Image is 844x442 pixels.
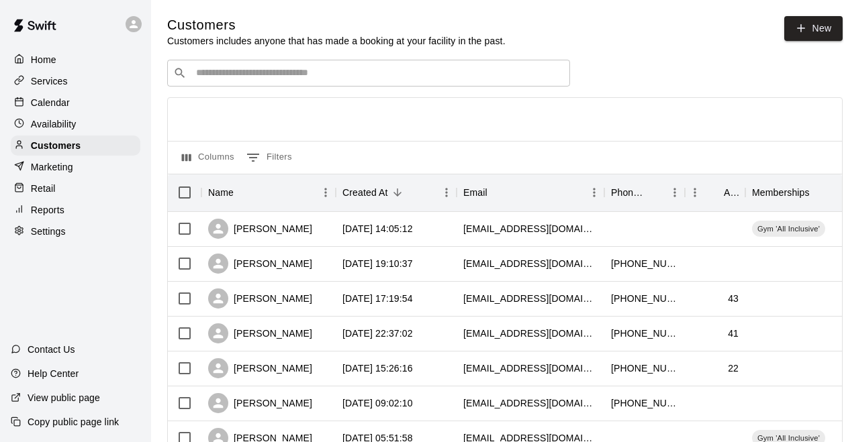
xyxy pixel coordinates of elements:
[463,396,598,410] div: shakespearcole@gmail.com
[611,174,646,211] div: Phone Number
[167,16,506,34] h5: Customers
[784,16,842,41] a: New
[31,160,73,174] p: Marketing
[31,182,56,195] p: Retail
[208,323,312,343] div: [PERSON_NAME]
[611,327,678,340] div: +18015585227
[463,292,598,305] div: mattfudd@gmail.com
[31,96,70,109] p: Calendar
[11,135,140,156] a: Customers
[752,174,810,211] div: Memberships
[31,74,68,88] p: Services
[463,362,598,375] div: nryker06@gmail.com
[685,182,705,203] button: Menu
[457,174,604,211] div: Email
[752,223,825,234] span: Gym 'All Inclusive'
[685,174,745,211] div: Age
[31,117,77,131] p: Availability
[208,393,312,413] div: [PERSON_NAME]
[388,183,407,202] button: Sort
[31,225,66,238] p: Settings
[28,343,75,356] p: Contact Us
[208,219,312,239] div: [PERSON_NAME]
[724,174,739,211] div: Age
[810,183,829,202] button: Sort
[208,254,312,274] div: [PERSON_NAME]
[463,257,598,270] div: cjkartchner@gmail.com
[11,114,140,134] a: Availability
[11,157,140,177] a: Marketing
[316,182,336,203] button: Menu
[201,174,336,211] div: Name
[436,182,457,203] button: Menu
[28,391,100,404] p: View public page
[728,362,739,375] div: 22
[342,396,413,410] div: 2025-10-07 09:02:10
[487,183,506,202] button: Sort
[342,257,413,270] div: 2025-10-10 19:10:37
[611,396,678,410] div: +14356890225
[31,203,64,217] p: Reports
[342,327,413,340] div: 2025-10-07 22:37:02
[208,288,312,309] div: [PERSON_NAME]
[28,367,79,380] p: Help Center
[604,174,685,211] div: Phone Number
[336,174,457,211] div: Created At
[31,139,81,152] p: Customers
[342,222,413,235] div: 2025-10-11 14:05:12
[705,183,724,202] button: Sort
[463,174,487,211] div: Email
[179,147,238,168] button: Select columns
[342,362,413,375] div: 2025-10-07 15:26:16
[167,60,570,87] div: Search customers by name or email
[11,71,140,91] a: Services
[463,222,598,235] div: kayman.hulse99@gmail.com
[728,327,739,340] div: 41
[167,34,506,48] p: Customers includes anyone that has made a booking at your facility in the past.
[611,257,678,270] div: +14358496725
[11,200,140,220] a: Reports
[342,292,413,305] div: 2025-10-09 17:19:54
[11,221,140,241] a: Settings
[208,174,234,211] div: Name
[611,292,678,305] div: +18018916560
[11,93,140,113] a: Calendar
[28,415,119,429] p: Copy public page link
[243,147,295,168] button: Show filters
[665,182,685,203] button: Menu
[234,183,252,202] button: Sort
[11,178,140,199] a: Retail
[752,221,825,237] div: Gym 'All Inclusive'
[646,183,665,202] button: Sort
[342,174,388,211] div: Created At
[208,358,312,378] div: [PERSON_NAME]
[584,182,604,203] button: Menu
[463,327,598,340] div: nazzitay8@yahoo.com
[11,50,140,70] a: Home
[611,362,678,375] div: +18016643640
[728,292,739,305] div: 43
[31,53,56,66] p: Home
